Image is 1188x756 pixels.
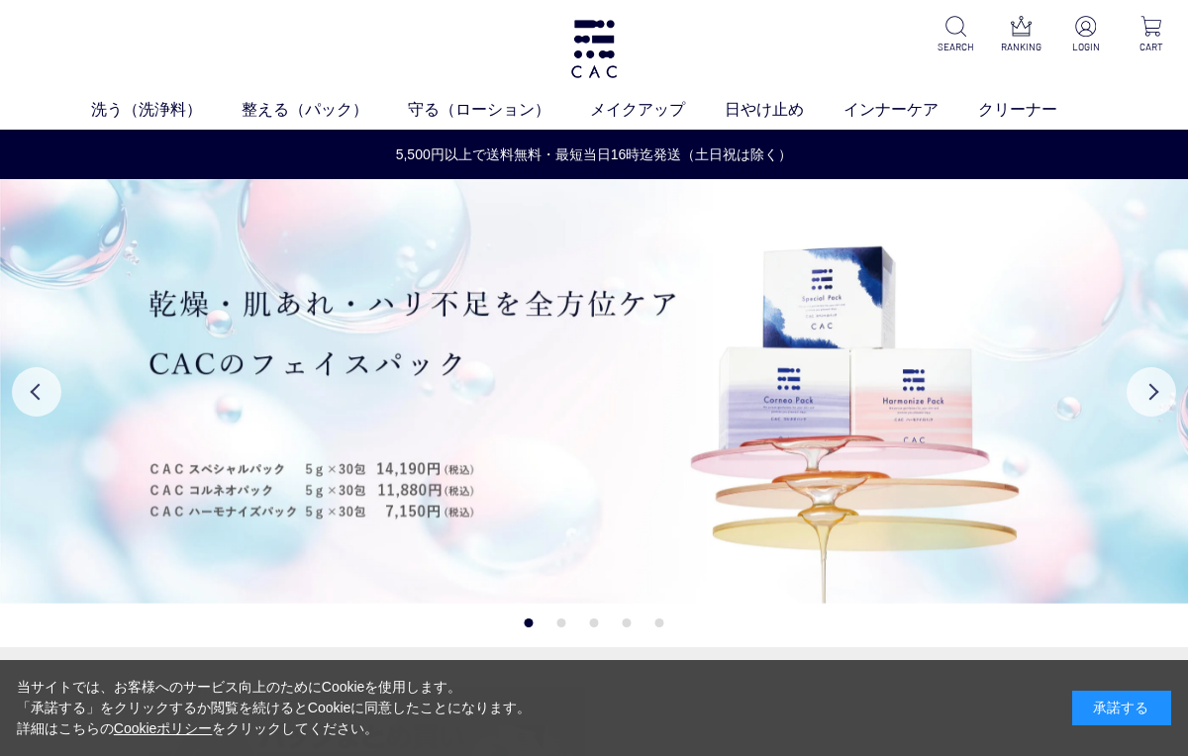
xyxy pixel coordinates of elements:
[408,98,590,122] a: 守る（ローション）
[1065,40,1107,54] p: LOGIN
[1,144,1187,165] a: 5,500円以上で送料無料・最短当日16時迄発送（土日祝は除く）
[935,16,976,54] a: SEARCH
[12,367,61,417] button: Previous
[242,98,408,122] a: 整える（パック）
[590,98,725,122] a: メイクアップ
[525,618,534,627] button: 1 of 5
[655,618,664,627] button: 5 of 5
[1131,40,1172,54] p: CART
[1127,367,1176,417] button: Next
[935,40,976,54] p: SEARCH
[1000,16,1041,54] a: RANKING
[1000,40,1041,54] p: RANKING
[1065,16,1107,54] a: LOGIN
[114,720,213,736] a: Cookieポリシー
[557,618,566,627] button: 2 of 5
[568,20,620,78] img: logo
[843,98,978,122] a: インナーケア
[978,98,1097,122] a: クリーナー
[17,677,532,739] div: 当サイトでは、お客様へのサービス向上のためにCookieを使用します。 「承諾する」をクリックするか閲覧を続けるとCookieに同意したことになります。 詳細はこちらの をクリックしてください。
[1131,16,1172,54] a: CART
[1072,691,1171,725] div: 承諾する
[725,98,843,122] a: 日やけ止め
[623,618,632,627] button: 4 of 5
[590,618,599,627] button: 3 of 5
[91,98,242,122] a: 洗う（洗浄料）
